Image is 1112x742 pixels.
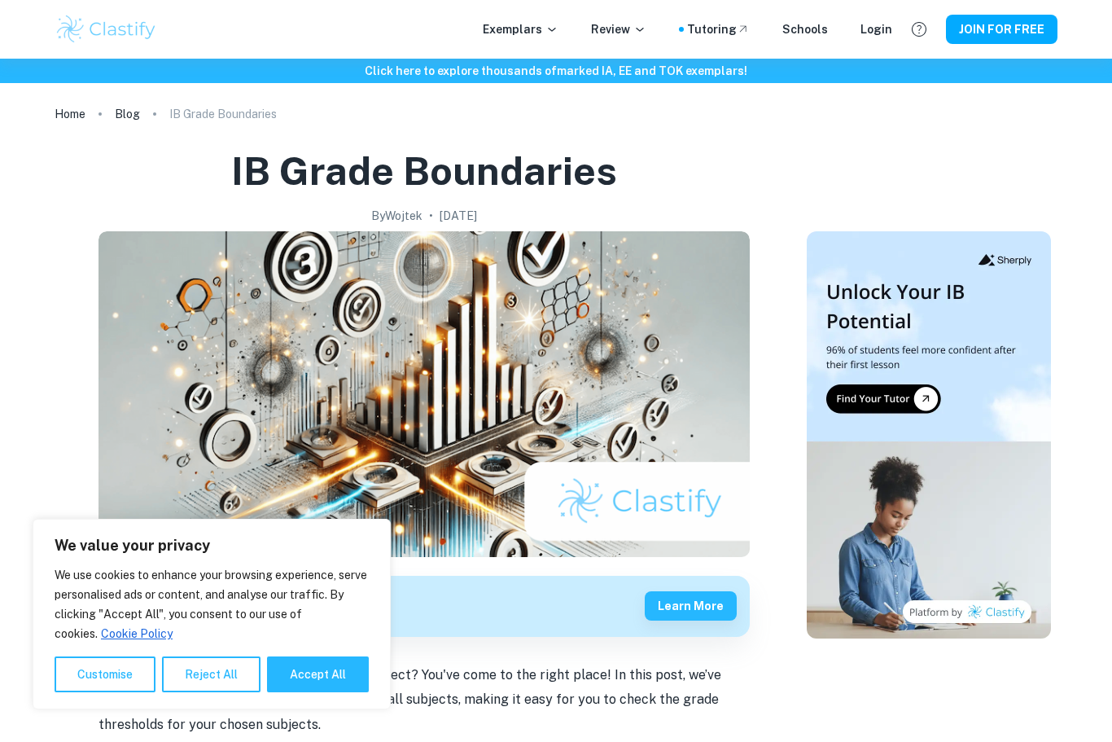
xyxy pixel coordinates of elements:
[55,565,369,643] p: We use cookies to enhance your browsing experience, serve personalised ads or content, and analys...
[905,15,933,43] button: Help and Feedback
[591,20,646,38] p: Review
[645,591,737,621] button: Learn more
[115,103,140,125] a: Blog
[782,20,828,38] a: Schools
[162,656,260,692] button: Reject All
[807,231,1051,639] img: Thumbnail
[55,13,158,46] img: Clastify logo
[483,20,558,38] p: Exemplars
[3,62,1109,80] h6: Click here to explore thousands of marked IA, EE and TOK exemplars !
[860,20,892,38] a: Login
[440,207,477,225] h2: [DATE]
[267,656,369,692] button: Accept All
[687,20,750,38] a: Tutoring
[55,536,369,555] p: We value your privacy
[99,576,750,637] a: Get feedback on yourIAMarked only by official IB examinersLearn more
[231,145,617,197] h1: IB Grade Boundaries
[946,15,1057,44] button: JOIN FOR FREE
[33,519,391,709] div: We value your privacy
[169,105,277,123] p: IB Grade Boundaries
[99,663,750,737] p: Looking for grade boundaries for a specific subject? You've come to the right place! In this post...
[55,656,155,692] button: Customise
[100,626,173,641] a: Cookie Policy
[99,231,750,557] img: IB Grade Boundaries cover image
[371,207,422,225] h2: By Wojtek
[429,207,433,225] p: •
[55,103,85,125] a: Home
